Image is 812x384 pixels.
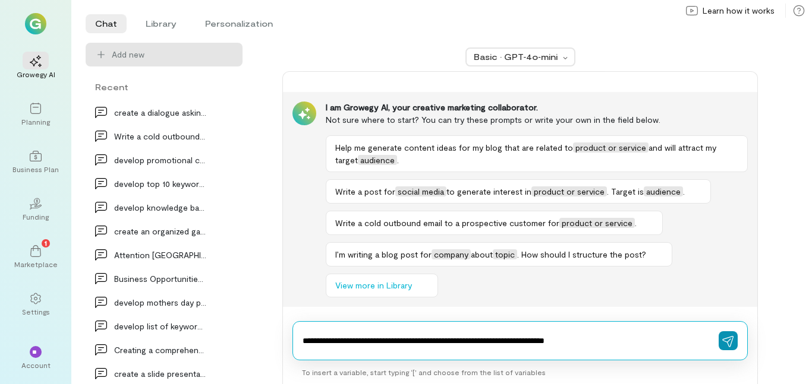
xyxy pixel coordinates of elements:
[292,360,748,384] div: To insert a variable, start typing ‘[’ and choose from the list of variables
[17,69,55,79] div: Growegy AI
[196,14,282,33] li: Personalization
[635,218,637,228] span: .
[14,259,58,269] div: Marketplace
[335,186,395,196] span: Write a post for
[703,5,775,17] span: Learn how it works
[114,296,207,309] div: develop mothers day promotional ad campaign for s…
[21,117,50,126] div: Planning
[114,225,207,237] div: create an organized game plan for a playground di…
[14,236,57,278] a: Marketplace
[114,130,207,142] div: Write a cold outbound email to a prospective cust…
[471,249,493,259] span: about
[644,186,683,196] span: audience
[395,186,446,196] span: social media
[335,218,559,228] span: Write a cold outbound email to a prospective customer for
[446,186,531,196] span: to generate interest in
[517,249,646,259] span: . How should I structure the post?
[326,179,711,204] button: Write a post forsocial mediato generate interest inproduct or service. Target isaudience.
[86,81,243,93] div: Recent
[358,155,397,165] span: audience
[335,249,432,259] span: I’m writing a blog post for
[326,135,748,172] button: Help me generate content ideas for my blog that are related toproduct or serviceand will attract ...
[335,142,573,153] span: Help me generate content ideas for my blog that are related to
[114,177,207,190] div: develop top 10 keywords for [DOMAIN_NAME] and th…
[114,249,207,261] div: Attention [GEOGRAPHIC_DATA] and [GEOGRAPHIC_DATA] residents!…
[86,14,127,33] li: Chat
[114,320,207,332] div: develop list of keywords for box truck services w…
[22,307,50,316] div: Settings
[112,49,144,61] span: Add new
[326,101,748,113] div: I am Growegy AI, your creative marketing collaborator.
[114,344,207,356] div: Creating a comprehensive SAT study program for a…
[45,237,47,248] span: 1
[474,51,559,63] div: Basic · GPT‑4o‑mini
[114,201,207,214] div: develop knowledge base brief description for AI c…
[326,274,438,297] button: View more in Library
[607,186,644,196] span: . Target is
[14,188,57,231] a: Funding
[573,142,649,153] span: product or service
[23,212,49,221] div: Funding
[683,186,685,196] span: .
[326,211,663,235] button: Write a cold outbound email to a prospective customer forproduct or service.
[114,154,207,166] div: develop promotional campaign for cleaning out tra…
[14,93,57,136] a: Planning
[14,141,57,183] a: Business Plan
[114,106,207,119] div: create a dialogue asking for money for services u…
[335,280,412,291] span: View more in Library
[114,272,207,285] div: Business Opportunities for Drone Operators Makin…
[21,360,51,370] div: Account
[114,367,207,380] div: create a slide presentation from the following ou…
[326,242,672,266] button: I’m writing a blog post forcompanyabouttopic. How should I structure the post?
[326,113,748,126] div: Not sure where to start? You can try these prompts or write your own in the field below.
[14,283,57,326] a: Settings
[559,218,635,228] span: product or service
[14,46,57,88] a: Growegy AI
[432,249,471,259] span: company
[12,164,59,174] div: Business Plan
[136,14,186,33] li: Library
[531,186,607,196] span: product or service
[493,249,517,259] span: topic
[397,155,399,165] span: .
